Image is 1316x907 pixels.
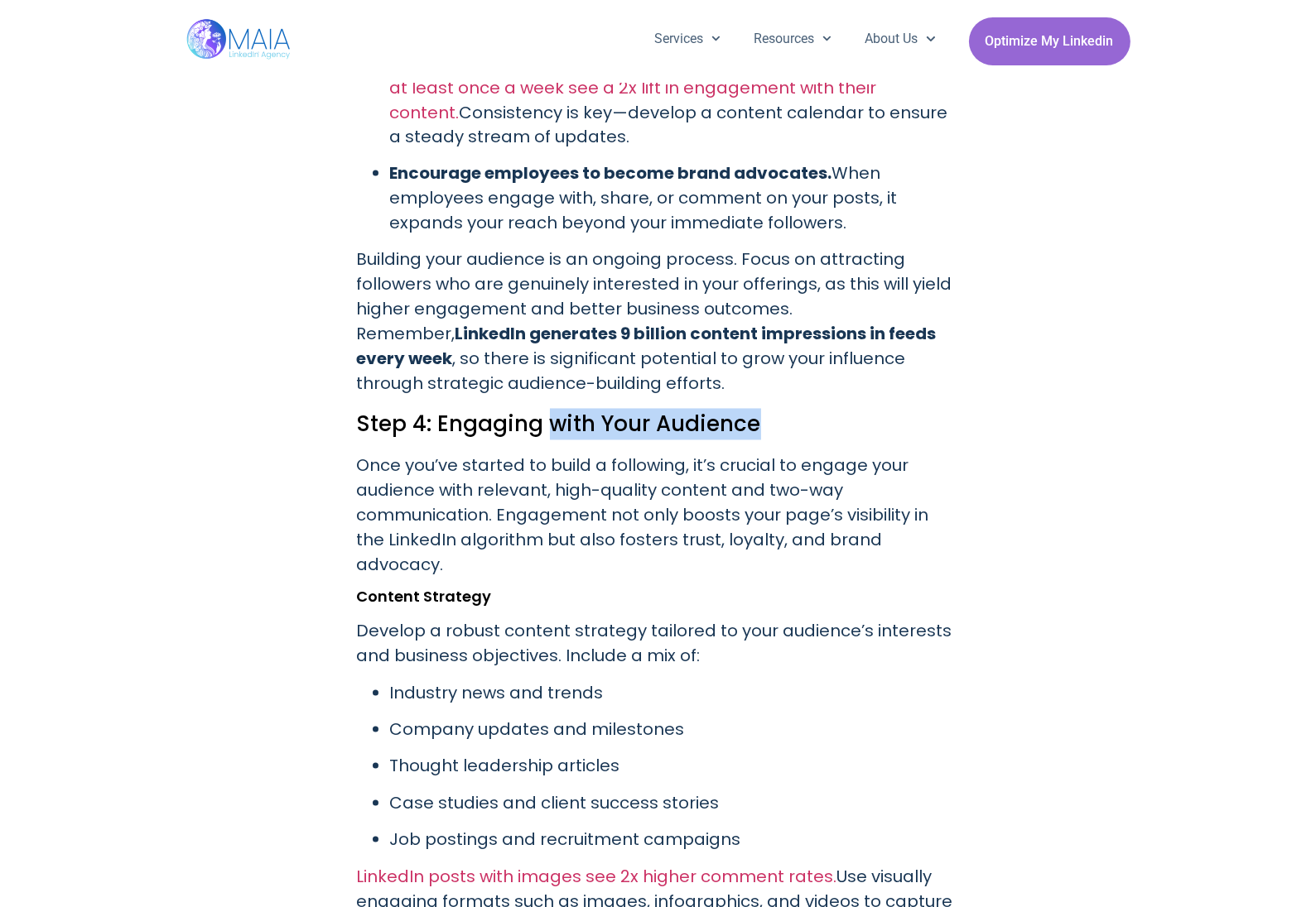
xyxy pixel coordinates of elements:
[357,323,937,371] strong: LinkedIn generates 9 billion content impressions in feeds every week
[390,828,960,852] p: Job postings and recruitment campaigns
[357,866,837,889] a: LinkedIn posts with images see 2x higher comment rates.
[390,681,960,706] p: Industry news and trends
[390,754,960,779] p: Thought leadership articles
[357,247,960,396] p: Building your audience is an ongoing process. Focus on attracting followers who are genuinely int...
[357,409,960,440] h2: Step 4: Engaging with Your Audience
[390,162,832,185] strong: Encourage employees to become brand advocates.
[390,791,960,816] p: Case studies and client success stories
[357,619,960,669] p: Develop a robust content strategy tailored to your audience’s interests and business objectives. ...
[737,17,848,60] a: Resources
[357,453,960,578] p: Once you’ve started to build a following, it’s crucial to engage your audience with relevant, hig...
[390,50,960,150] p: Consistency is key—develop a content calendar to ensure a steady stream of updates.
[390,161,960,236] p: When employees engage with, share, or comment on your posts, it expands your reach beyond your im...
[986,26,1114,57] span: Optimize My Linkedin
[969,17,1130,65] a: Optimize My Linkedin
[390,51,944,124] a: Companies that post at least once a week see a 2x lift in engagement with their content.
[390,717,960,742] p: Company updates and milestones
[357,589,960,606] h3: Content Strategy
[848,17,952,60] a: About Us
[638,17,952,60] nav: Menu
[638,17,737,60] a: Services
